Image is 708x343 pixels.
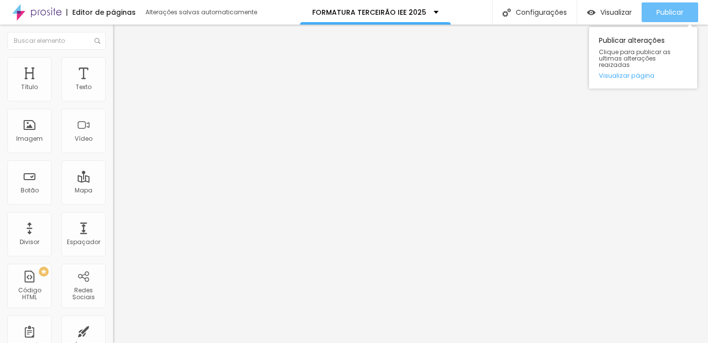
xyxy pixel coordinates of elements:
[21,84,38,91] div: Título
[599,49,687,68] span: Clique para publicar as ultimas alterações reaizadas
[20,239,39,246] div: Divisor
[577,2,642,22] button: Visualizar
[587,8,595,17] img: view-1.svg
[600,8,632,16] span: Visualizar
[75,135,92,142] div: Vídeo
[599,72,687,79] a: Visualizar página
[75,187,92,194] div: Mapa
[146,9,259,15] div: Alterações salvas automaticamente
[7,32,106,50] input: Buscar elemento
[67,239,100,246] div: Espaçador
[312,9,426,16] p: FORMATURA TERCEIRÃO IEE 2025
[21,187,39,194] div: Botão
[10,287,49,301] div: Código HTML
[94,38,100,44] img: Icone
[502,8,511,17] img: Icone
[64,287,103,301] div: Redes Sociais
[16,135,43,142] div: Imagem
[76,84,91,91] div: Texto
[589,27,697,89] div: Publicar alterações
[656,8,683,16] span: Publicar
[66,9,136,16] div: Editor de páginas
[113,25,708,343] iframe: Editor
[642,2,698,22] button: Publicar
